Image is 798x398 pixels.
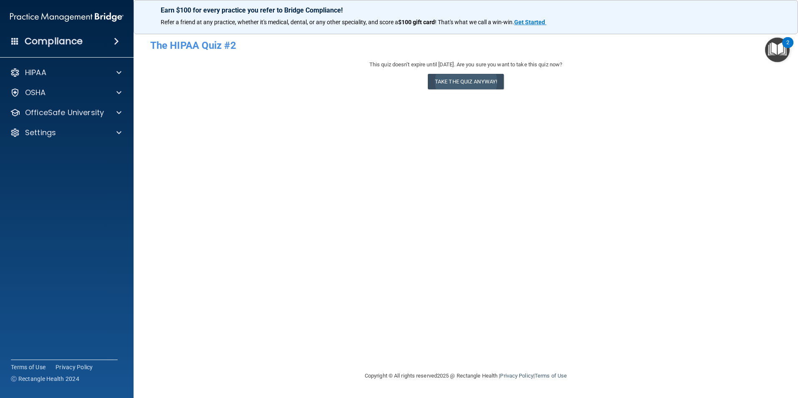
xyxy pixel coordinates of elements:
[10,68,121,78] a: HIPAA
[398,19,435,25] strong: $100 gift card
[428,74,504,89] button: Take the quiz anyway!
[150,60,781,70] div: This quiz doesn’t expire until [DATE]. Are you sure you want to take this quiz now?
[11,363,45,371] a: Terms of Use
[25,35,83,47] h4: Compliance
[25,68,46,78] p: HIPAA
[514,19,546,25] a: Get Started
[10,128,121,138] a: Settings
[514,19,545,25] strong: Get Started
[535,373,567,379] a: Terms of Use
[435,19,514,25] span: ! That's what we call a win-win.
[10,88,121,98] a: OSHA
[25,128,56,138] p: Settings
[10,9,124,25] img: PMB logo
[161,6,771,14] p: Earn $100 for every practice you refer to Bridge Compliance!
[161,19,398,25] span: Refer a friend at any practice, whether it's medical, dental, or any other speciality, and score a
[313,363,618,389] div: Copyright © All rights reserved 2025 @ Rectangle Health | |
[25,88,46,98] p: OSHA
[500,373,533,379] a: Privacy Policy
[11,375,79,383] span: Ⓒ Rectangle Health 2024
[56,363,93,371] a: Privacy Policy
[25,108,104,118] p: OfficeSafe University
[765,38,790,62] button: Open Resource Center, 2 new notifications
[150,40,781,51] h4: The HIPAA Quiz #2
[786,43,789,53] div: 2
[10,108,121,118] a: OfficeSafe University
